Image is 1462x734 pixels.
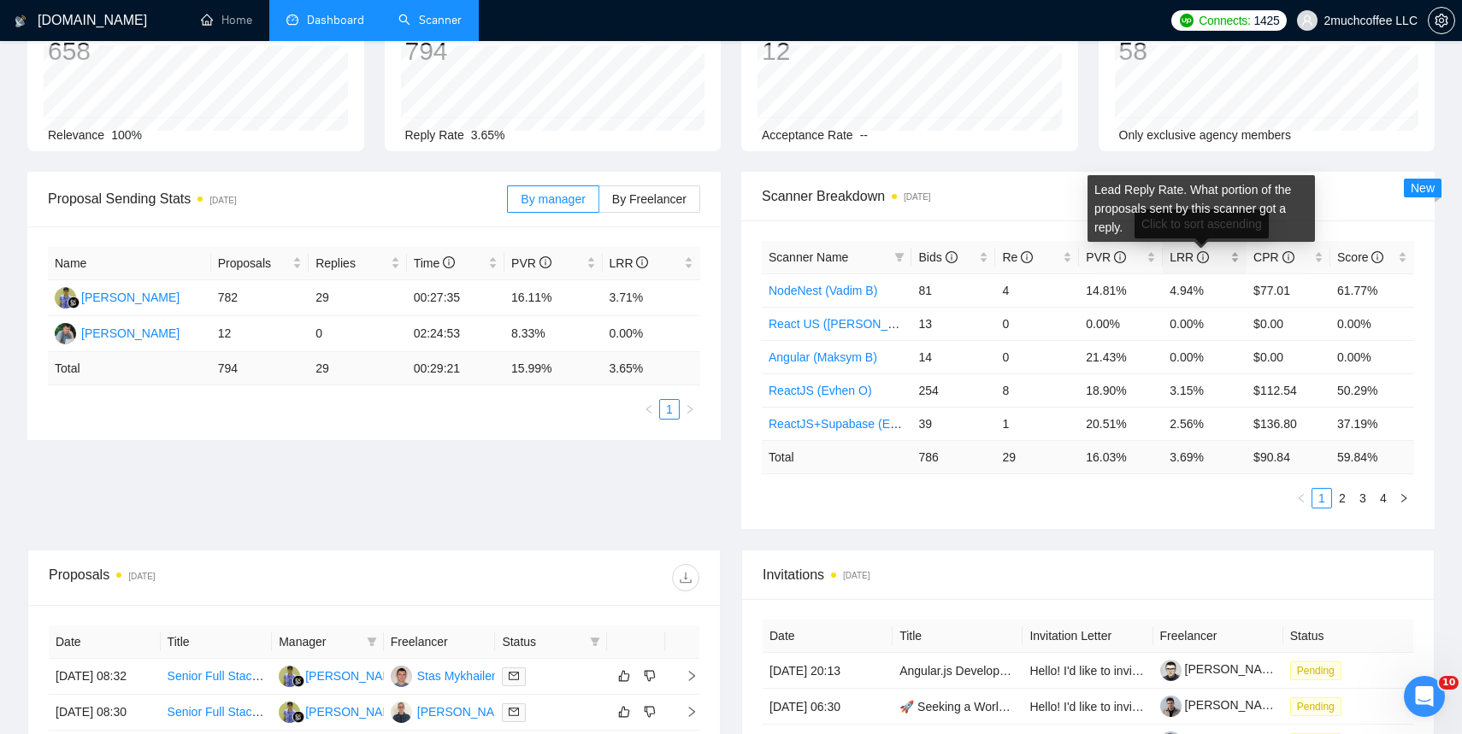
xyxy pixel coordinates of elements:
[1290,697,1341,716] span: Pending
[1282,251,1294,263] span: info-circle
[128,572,155,581] time: [DATE]
[1079,440,1163,473] td: 16.03 %
[391,666,412,687] img: SM
[111,128,142,142] span: 100%
[1337,250,1383,264] span: Score
[1247,273,1330,307] td: $77.01
[1404,676,1445,717] iframe: Intercom live chat
[995,440,1079,473] td: 29
[1160,698,1283,712] a: [PERSON_NAME]
[443,256,455,268] span: info-circle
[612,192,687,206] span: By Freelancer
[511,256,551,270] span: PVR
[391,668,511,682] a: SMStas Mykhailenko
[161,695,273,731] td: Senior Full Stack Developer (React & Next.js)
[292,711,304,723] img: gigradar-bm.png
[640,702,660,722] button: dislike
[417,666,511,685] div: Stas Mykhailenko
[893,619,1023,653] th: Title
[1411,181,1435,195] span: New
[211,280,309,316] td: 782
[1199,11,1250,30] span: Connects:
[309,352,406,385] td: 29
[1290,699,1348,713] a: Pending
[49,695,161,731] td: [DATE] 08:30
[286,14,298,26] span: dashboard
[1330,407,1414,440] td: 37.19%
[407,316,504,352] td: 02:24:53
[995,273,1079,307] td: 4
[644,404,654,414] span: left
[161,659,273,695] td: Senior Full Stack Developer (React & Next.js)
[891,244,908,270] span: filter
[405,128,464,142] span: Reply Rate
[1180,14,1194,27] img: upwork-logo.png
[894,252,905,262] span: filter
[1160,662,1283,676] a: [PERSON_NAME]
[603,316,701,352] td: 0.00%
[307,13,364,27] span: Dashboard
[1247,307,1330,340] td: $0.00
[1160,660,1182,681] img: c1bgHKCDA4PCW6-DS9528fDh2Lb34EXm3wNNH5zSmqIerQKaeVyImUPpKiLabhjr8i
[1394,488,1414,508] button: right
[618,705,630,719] span: like
[1163,340,1247,373] td: 0.00%
[911,373,995,407] td: 254
[201,13,252,27] a: homeHome
[1332,488,1353,508] li: 2
[918,250,957,264] span: Bids
[587,629,604,655] span: filter
[471,128,505,142] span: 3.65%
[995,373,1079,407] td: 8
[1290,661,1341,680] span: Pending
[1114,251,1126,263] span: info-circle
[1247,440,1330,473] td: $ 90.84
[48,128,104,142] span: Relevance
[762,185,1414,207] span: Scanner Breakdown
[168,705,410,719] a: Senior Full Stack Developer (React & Next.js)
[1330,440,1414,473] td: 59.84 %
[1079,273,1163,307] td: 14.81%
[48,352,211,385] td: Total
[639,399,659,420] li: Previous Page
[1254,11,1280,30] span: 1425
[367,637,377,647] span: filter
[305,666,404,685] div: [PERSON_NAME]
[603,352,701,385] td: 3.65 %
[610,256,649,270] span: LRR
[391,702,412,723] img: YO
[279,632,360,651] span: Manager
[1170,250,1209,264] span: LRR
[1374,489,1393,508] a: 4
[644,705,656,719] span: dislike
[504,316,602,352] td: 8.33%
[769,250,848,264] span: Scanner Name
[384,625,496,659] th: Freelancer
[363,629,380,655] span: filter
[15,8,27,35] img: logo
[305,702,404,721] div: [PERSON_NAME]
[860,128,868,142] span: --
[590,637,600,647] span: filter
[1163,307,1247,340] td: 0.00%
[639,399,659,420] button: left
[1023,619,1153,653] th: Invitation Letter
[279,668,404,682] a: AD[PERSON_NAME]
[660,400,679,419] a: 1
[211,352,309,385] td: 794
[672,670,698,682] span: right
[81,324,180,343] div: [PERSON_NAME]
[218,254,289,273] span: Proposals
[1301,15,1313,26] span: user
[769,384,872,397] a: ReactJS (Evhen O)
[1330,340,1414,373] td: 0.00%
[49,564,374,591] div: Proposals
[769,317,929,331] a: React US ([PERSON_NAME])
[769,284,877,297] a: NodeNest (Vadim B)
[49,625,161,659] th: Date
[1247,407,1330,440] td: $136.80
[640,666,660,686] button: dislike
[48,188,507,209] span: Proposal Sending Stats
[1353,488,1373,508] li: 3
[603,280,701,316] td: 3.71%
